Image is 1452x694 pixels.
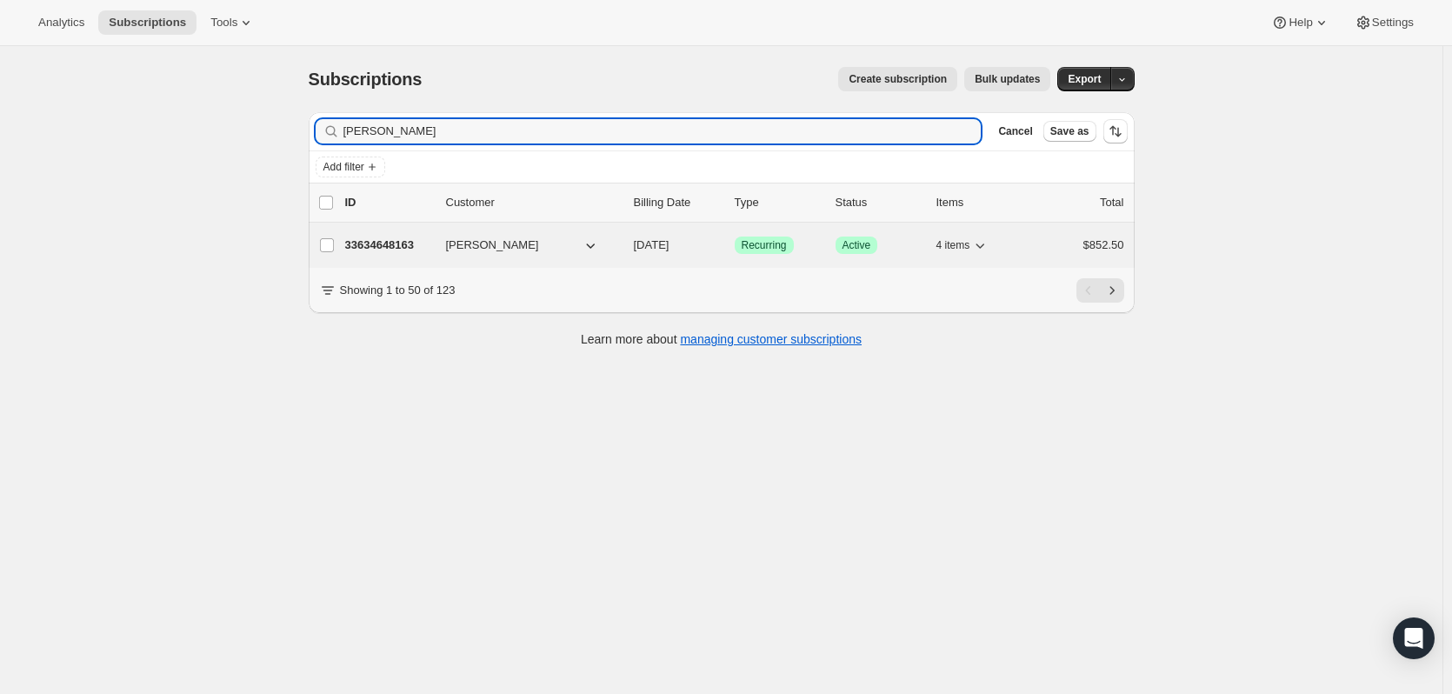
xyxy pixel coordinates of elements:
span: Add filter [323,160,364,174]
span: Recurring [742,238,787,252]
p: ID [345,194,432,211]
p: 33634648163 [345,237,432,254]
p: Customer [446,194,620,211]
button: Help [1261,10,1340,35]
p: Learn more about [581,330,862,348]
span: [DATE] [634,238,669,251]
p: Showing 1 to 50 of 123 [340,282,456,299]
button: Cancel [991,121,1039,142]
span: Create subscription [849,72,947,86]
nav: Pagination [1076,278,1124,303]
p: Billing Date [634,194,721,211]
span: Settings [1372,16,1414,30]
span: $852.50 [1083,238,1124,251]
span: Active [843,238,871,252]
span: [PERSON_NAME] [446,237,539,254]
span: Subscriptions [109,16,186,30]
button: Sort the results [1103,119,1128,143]
p: Status [836,194,922,211]
div: IDCustomerBilling DateTypeStatusItemsTotal [345,194,1124,211]
a: managing customer subscriptions [680,332,862,346]
button: Next [1100,278,1124,303]
button: Tools [200,10,265,35]
button: Bulk updates [964,67,1050,91]
span: Tools [210,16,237,30]
input: Filter subscribers [343,119,982,143]
span: Export [1068,72,1101,86]
button: Export [1057,67,1111,91]
div: Type [735,194,822,211]
button: Settings [1344,10,1424,35]
span: 4 items [936,238,970,252]
span: Bulk updates [975,72,1040,86]
div: Open Intercom Messenger [1393,617,1435,659]
button: [PERSON_NAME] [436,231,609,259]
p: Total [1100,194,1123,211]
span: Analytics [38,16,84,30]
button: Add filter [316,157,385,177]
button: 4 items [936,233,989,257]
span: Cancel [998,124,1032,138]
span: Subscriptions [309,70,423,89]
button: Analytics [28,10,95,35]
button: Save as [1043,121,1096,142]
div: Items [936,194,1023,211]
span: Save as [1050,124,1089,138]
button: Subscriptions [98,10,196,35]
button: Create subscription [838,67,957,91]
div: 33634648163[PERSON_NAME][DATE]SuccessRecurringSuccessActive4 items$852.50 [345,233,1124,257]
span: Help [1289,16,1312,30]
